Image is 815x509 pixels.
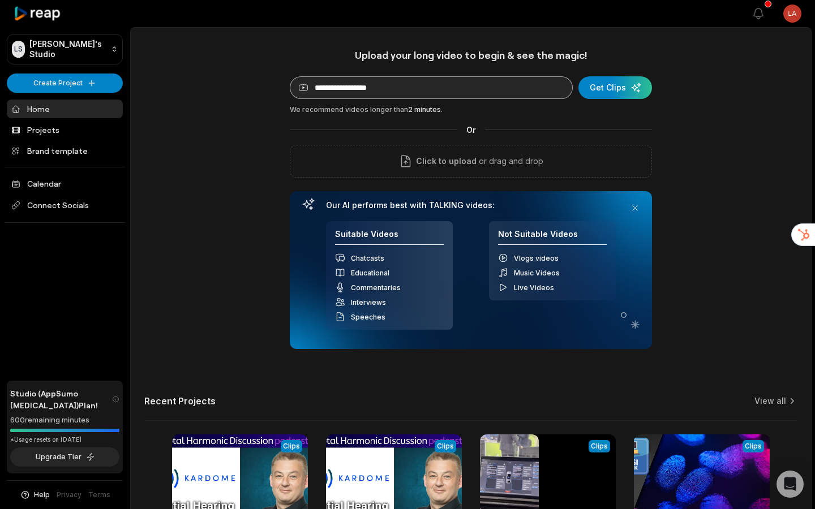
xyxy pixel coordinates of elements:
span: Interviews [351,298,386,307]
button: Upgrade Tier [10,447,119,467]
button: Help [20,490,50,500]
span: Chatcasts [351,254,384,262]
span: Help [34,490,50,500]
span: 2 minutes [408,105,441,114]
h4: Not Suitable Videos [498,229,607,245]
div: 600 remaining minutes [10,415,119,426]
div: LS [12,41,25,58]
span: Educational [351,269,389,277]
span: Vlogs videos [514,254,559,262]
span: Studio (AppSumo [MEDICAL_DATA]) Plan! [10,387,112,411]
div: *Usage resets on [DATE] [10,435,119,444]
div: Open Intercom Messenger [777,471,804,498]
a: Projects [7,120,123,139]
a: Calendar [7,174,123,193]
span: Connect Socials [7,195,123,215]
span: Music Videos [514,269,560,277]
a: View all [754,395,786,407]
span: Commentaries [351,283,401,292]
h4: Suitable Videos [335,229,444,245]
p: or drag and drop [477,154,543,168]
h3: Our AI performs best with TALKING videos: [326,200,616,210]
button: Create Project [7,74,123,93]
a: Brand template [7,141,123,160]
button: Get Clips [578,76,652,99]
span: Click to upload [416,154,477,168]
div: We recommend videos longer than . [290,105,652,115]
a: Terms [88,490,110,500]
p: [PERSON_NAME]'s Studio [29,39,106,59]
h1: Upload your long video to begin & see the magic! [290,49,652,62]
span: Or [457,124,485,136]
a: Home [7,100,123,118]
h2: Recent Projects [144,395,216,407]
span: Live Videos [514,283,554,292]
span: Speeches [351,313,385,321]
a: Privacy [57,490,81,500]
